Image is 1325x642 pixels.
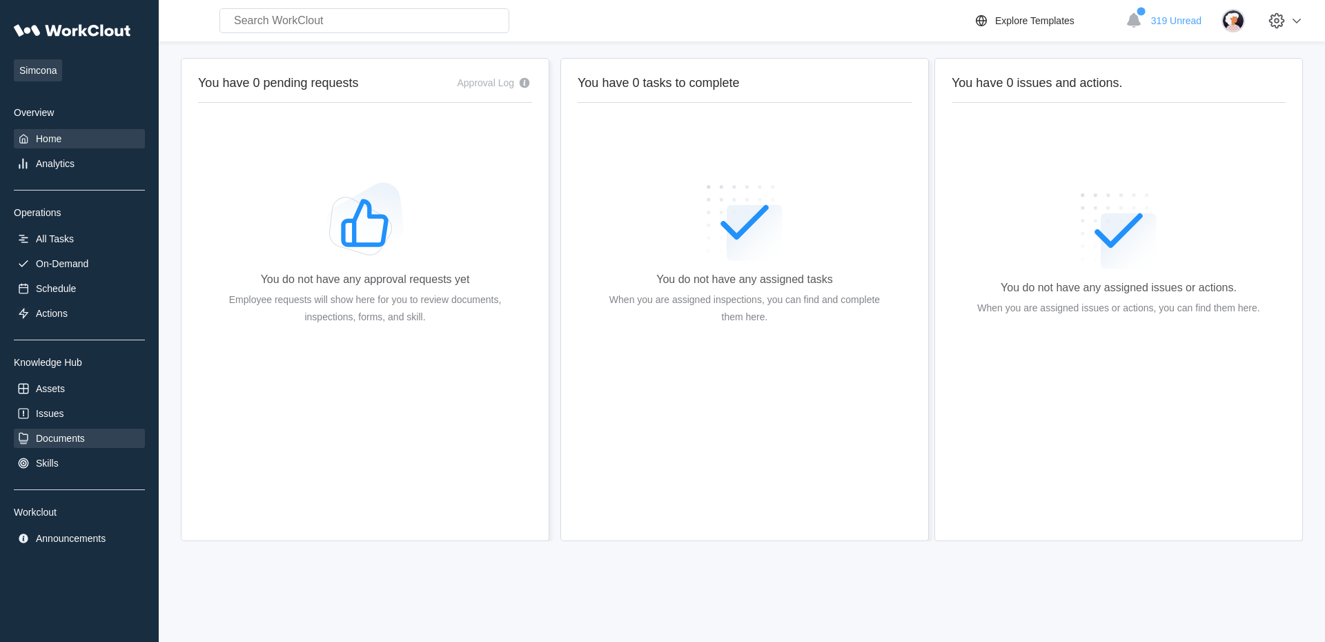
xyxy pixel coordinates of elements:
div: Analytics [36,158,75,169]
span: Simcona [14,59,62,81]
a: Schedule [14,279,145,298]
a: Home [14,129,145,148]
div: Documents [36,433,85,444]
h2: You have 0 tasks to complete [578,75,912,91]
div: Schedule [36,283,76,294]
div: Assets [36,383,65,394]
a: Explore Templates [973,12,1119,29]
div: Announcements [36,533,106,544]
div: You do not have any assigned issues or actions. [1001,282,1237,294]
div: Workclout [14,507,145,518]
div: On-Demand [36,258,88,269]
div: Knowledge Hub [14,357,145,368]
a: Documents [14,429,145,448]
div: All Tasks [36,233,74,244]
a: All Tasks [14,229,145,249]
div: Home [36,133,61,144]
div: Actions [36,308,68,319]
a: On-Demand [14,254,145,273]
div: You do not have any assigned tasks [656,273,833,286]
a: Actions [14,304,145,323]
h2: You have 0 pending requests [198,75,359,91]
div: Issues [36,408,63,419]
div: Operations [14,207,145,218]
a: Assets [14,379,145,398]
div: Overview [14,107,145,118]
a: Issues [14,404,145,423]
div: Skills [36,458,59,469]
div: You do not have any approval requests yet [261,273,470,286]
div: Approval Log [457,77,514,88]
div: Employee requests will show here for you to review documents, inspections, forms, and skill. [220,291,510,326]
div: When you are assigned issues or actions, you can find them here. [977,300,1259,317]
a: Analytics [14,154,145,173]
span: 319 Unread [1151,15,1201,26]
h2: You have 0 issues and actions. [952,75,1286,91]
a: Skills [14,454,145,473]
a: Announcements [14,529,145,548]
div: When you are assigned inspections, you can find and complete them here. [600,291,890,326]
div: Explore Templates [995,15,1074,26]
input: Search WorkClout [219,8,509,33]
img: user-4.png [1221,9,1245,32]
